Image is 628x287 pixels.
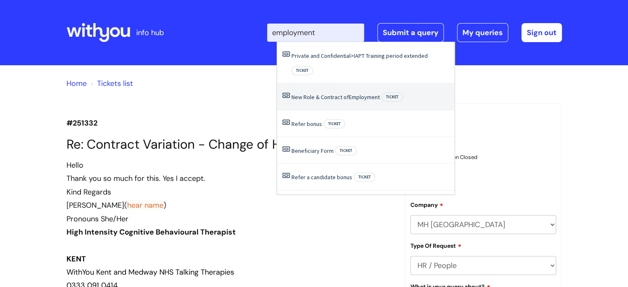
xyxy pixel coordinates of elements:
[354,173,375,182] span: Ticket
[410,152,557,162] p: This ticket has been Closed
[410,241,462,249] label: Type Of Request
[136,26,164,39] p: info hub
[377,23,444,42] a: Submit a query
[349,93,380,101] span: Employment
[267,23,562,42] div: | -
[291,52,428,59] a: Private and Confidential>IAPT Training period extended
[291,147,334,154] a: Beneficiary Form
[410,200,443,209] label: Company
[291,66,313,75] span: Ticket
[97,78,133,88] a: Tickets list
[521,23,562,42] a: Sign out
[127,200,164,210] a: hear name
[335,146,357,155] span: Ticket
[410,117,557,130] h3: Ticket details
[66,254,86,264] font: KENT
[66,116,393,130] p: #251332
[291,120,322,128] a: Refer bonus
[324,119,345,128] span: Ticket
[66,78,87,88] a: Home
[66,267,234,277] font: WithYou Kent and Medway NHS Talking Therapies
[124,200,127,210] span: (
[291,173,352,181] a: Refer a candidate bonus
[66,227,236,237] b: High Intensity Cognitive Behavioural Therapist
[267,24,364,42] input: Search
[410,184,557,193] p: [PERSON_NAME]
[66,77,87,90] li: Solution home
[382,93,403,102] span: Ticket
[66,185,393,199] div: Kind Regards
[291,93,380,101] a: New Role & Contract ofEmployment
[164,200,166,210] span: )
[66,137,393,152] h1: Re: Contract Variation - Change of Hours
[89,77,133,90] li: Tickets list
[457,23,508,42] a: My queries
